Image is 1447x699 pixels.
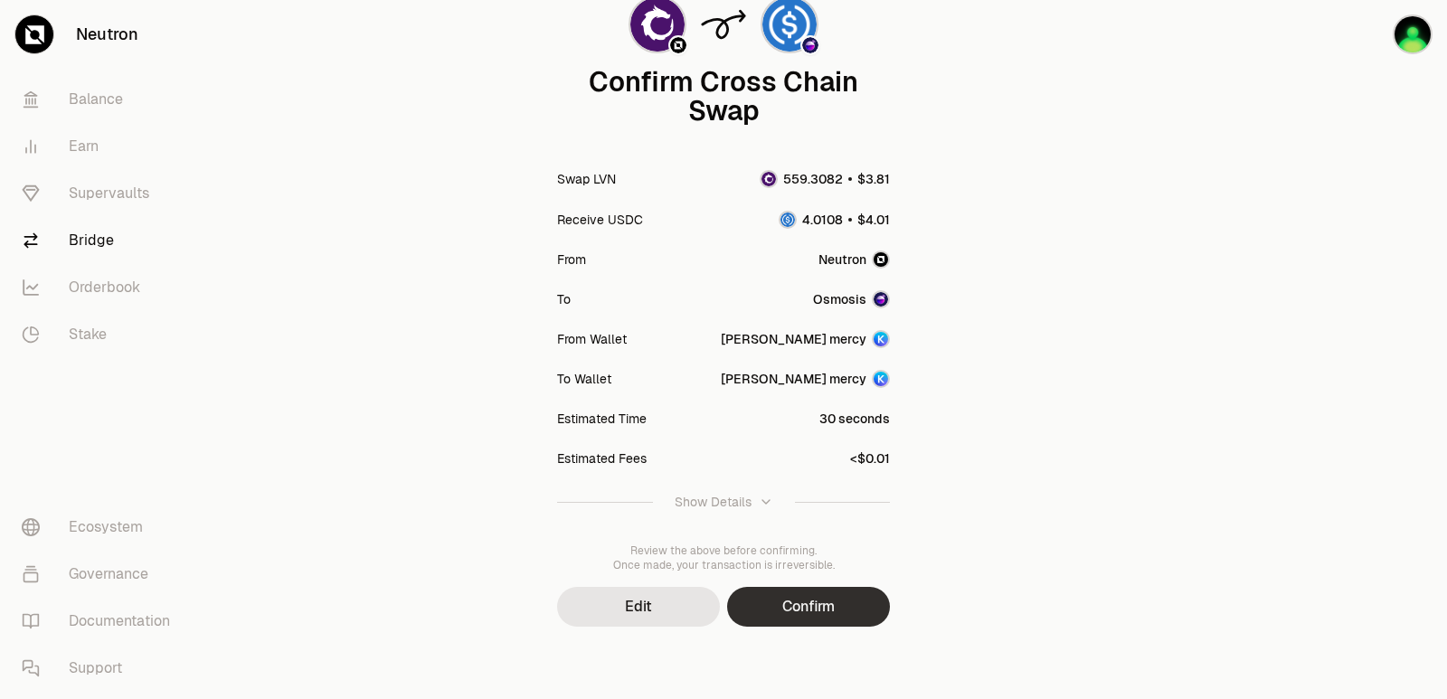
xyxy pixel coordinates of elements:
[802,37,818,53] img: Osmosis Logo
[557,290,571,308] div: To
[670,37,686,53] img: Neutron Logo
[557,170,616,188] div: Swap LVN
[1393,14,1433,54] img: sandy mercy
[872,250,890,269] img: Neutron Logo
[557,330,627,348] div: From Wallet
[819,410,890,428] div: 30 seconds
[557,478,890,525] button: Show Details
[872,330,890,348] img: Account Image
[761,172,776,186] img: LVN Logo
[557,211,643,229] div: Receive USDC
[557,370,611,388] div: To Wallet
[721,330,866,348] div: [PERSON_NAME] mercy
[557,410,647,428] div: Estimated Time
[675,493,752,511] div: Show Details
[7,551,195,598] a: Governance
[7,264,195,311] a: Orderbook
[7,170,195,217] a: Supervaults
[557,587,720,627] button: Edit
[7,598,195,645] a: Documentation
[721,370,866,388] div: [PERSON_NAME] mercy
[7,311,195,358] a: Stake
[7,76,195,123] a: Balance
[7,504,195,551] a: Ecosystem
[780,213,795,227] img: USDC Logo
[721,370,890,388] button: [PERSON_NAME] mercy
[557,449,647,468] div: Estimated Fees
[872,370,890,388] img: Account Image
[7,645,195,692] a: Support
[721,330,890,348] button: [PERSON_NAME] mercy
[850,449,890,468] div: <$0.01
[818,250,866,269] span: Neutron
[727,587,890,627] button: Confirm
[557,250,586,269] div: From
[557,68,890,126] div: Confirm Cross Chain Swap
[872,290,890,308] img: Osmosis Logo
[813,290,866,308] span: Osmosis
[7,217,195,264] a: Bridge
[7,123,195,170] a: Earn
[557,543,890,572] div: Review the above before confirming. Once made, your transaction is irreversible.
